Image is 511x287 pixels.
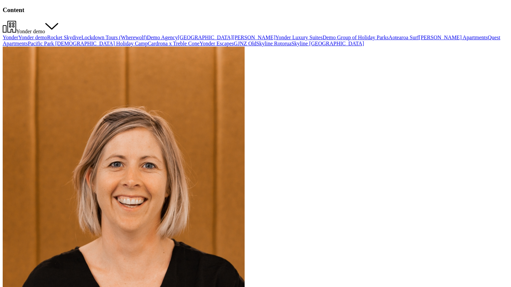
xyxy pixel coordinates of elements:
[28,41,148,46] a: Pacific Park [DEMOGRAPHIC_DATA] Holiday Camp
[323,35,388,40] a: Demo Group of Holiday Parks
[291,41,364,46] a: Skyline [GEOGRAPHIC_DATA]
[256,41,291,46] a: Skyline Rotorua
[18,35,47,40] a: Yonder demo
[3,35,500,46] a: Quest Apartments
[81,35,147,40] a: Lockdown Tours (Wherewolf)
[3,6,508,14] h3: Content
[148,41,200,46] a: Cardrona x Treble Cone
[147,35,178,40] a: Demo Agency
[232,35,275,40] a: [PERSON_NAME]
[3,35,18,40] a: Yonder
[275,35,323,40] a: Yonder Luxury Suites
[178,35,232,40] a: [GEOGRAPHIC_DATA]
[234,41,256,46] a: GJNZ Old
[388,35,419,40] a: Aotearoa Surf
[200,41,234,46] a: Yonder Escapes
[419,35,488,40] a: [PERSON_NAME] Apartments
[16,29,45,34] span: Yonder demo
[47,35,81,40] a: Rocket Skydive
